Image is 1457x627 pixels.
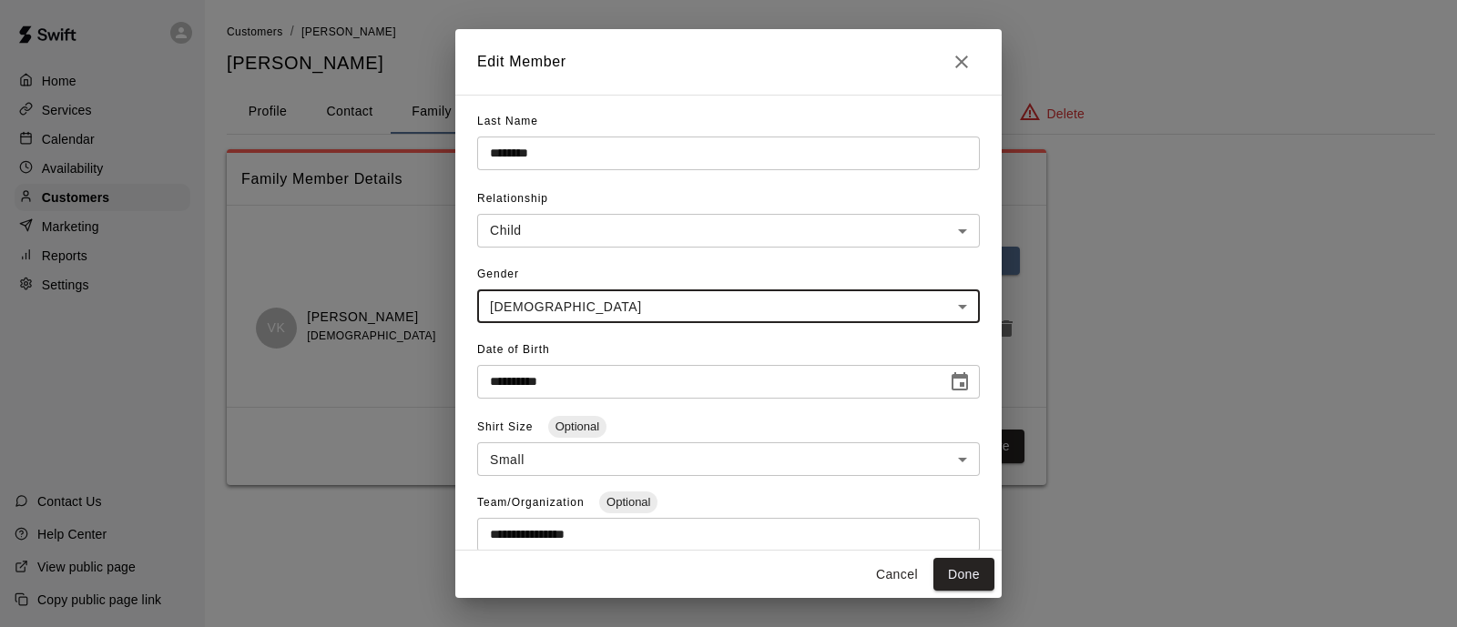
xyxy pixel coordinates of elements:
[455,29,1002,95] h2: Edit Member
[477,289,980,323] div: [DEMOGRAPHIC_DATA]
[599,495,657,509] span: Optional
[548,420,606,433] span: Optional
[477,192,548,205] span: Relationship
[477,115,538,127] span: Last Name
[477,214,980,248] div: Child
[477,343,550,356] span: Date of Birth
[477,442,980,476] div: Small
[942,364,978,400] button: Choose date, selected date is Jun 20, 2013
[477,420,537,433] span: Shirt Size
[868,558,926,592] button: Cancel
[943,44,980,80] button: Close
[477,496,588,509] span: Team/Organization
[933,558,994,592] button: Done
[477,268,519,280] span: Gender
